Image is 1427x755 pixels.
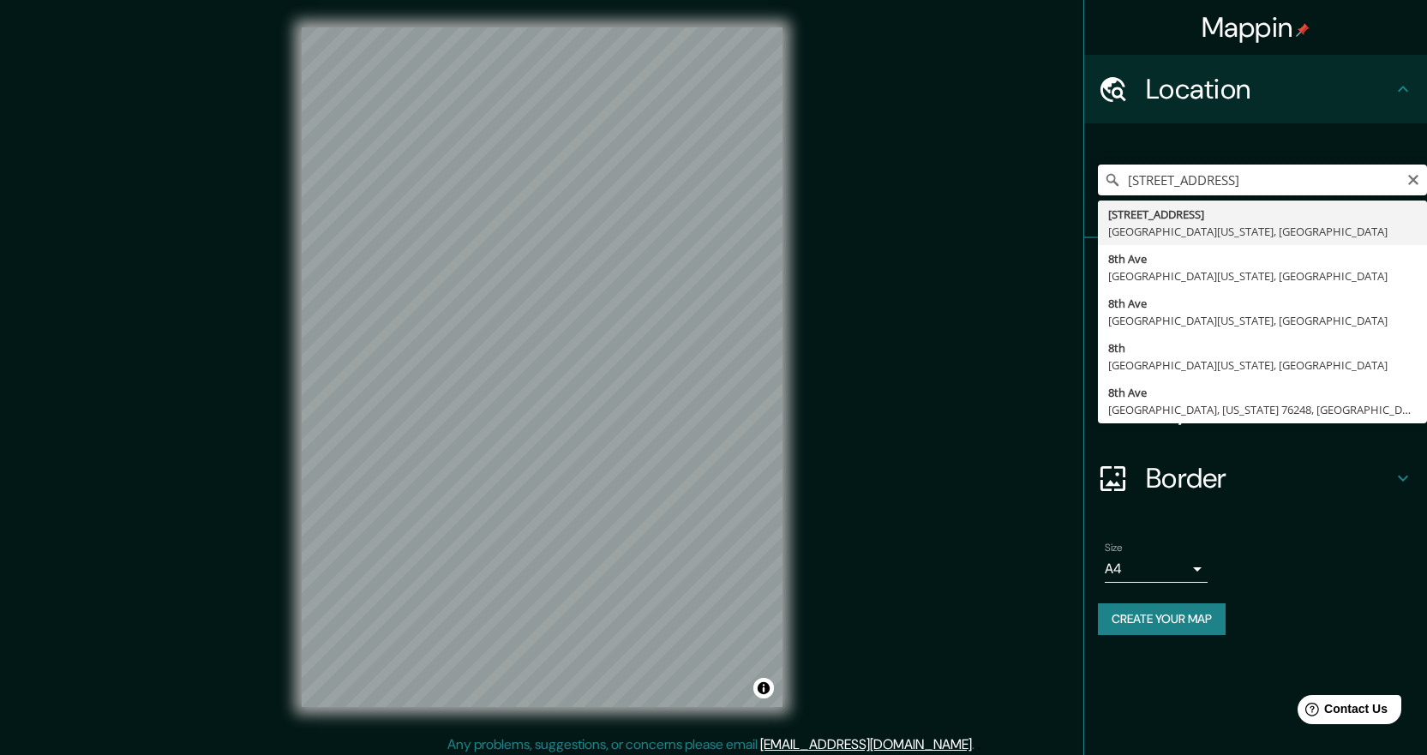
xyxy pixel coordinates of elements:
iframe: Help widget launcher [1274,688,1408,736]
div: [GEOGRAPHIC_DATA][US_STATE], [GEOGRAPHIC_DATA] [1108,223,1417,240]
h4: Layout [1146,392,1393,427]
h4: Border [1146,461,1393,495]
p: Any problems, suggestions, or concerns please email . [447,734,974,755]
div: [GEOGRAPHIC_DATA][US_STATE], [GEOGRAPHIC_DATA] [1108,357,1417,374]
div: [GEOGRAPHIC_DATA][US_STATE], [GEOGRAPHIC_DATA] [1108,312,1417,329]
div: 8th Ave [1108,250,1417,267]
div: [GEOGRAPHIC_DATA][US_STATE], [GEOGRAPHIC_DATA] [1108,267,1417,285]
div: Pins [1084,238,1427,307]
h4: Mappin [1202,10,1310,45]
div: A4 [1105,555,1208,583]
button: Create your map [1098,603,1226,635]
label: Size [1105,541,1123,555]
input: Pick your city or area [1098,165,1427,195]
div: . [974,734,977,755]
div: Location [1084,55,1427,123]
div: 8th [1108,339,1417,357]
div: [GEOGRAPHIC_DATA], [US_STATE] 76248, [GEOGRAPHIC_DATA] [1108,401,1417,418]
div: [STREET_ADDRESS] [1108,206,1417,223]
button: Clear [1406,171,1420,187]
button: Toggle attribution [753,678,774,698]
div: . [977,734,980,755]
img: pin-icon.png [1296,23,1310,37]
div: 8th Ave [1108,295,1417,312]
div: 8th Ave [1108,384,1417,401]
canvas: Map [302,27,782,707]
div: Layout [1084,375,1427,444]
h4: Location [1146,72,1393,106]
div: Style [1084,307,1427,375]
div: Border [1084,444,1427,512]
a: [EMAIL_ADDRESS][DOMAIN_NAME] [760,735,972,753]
